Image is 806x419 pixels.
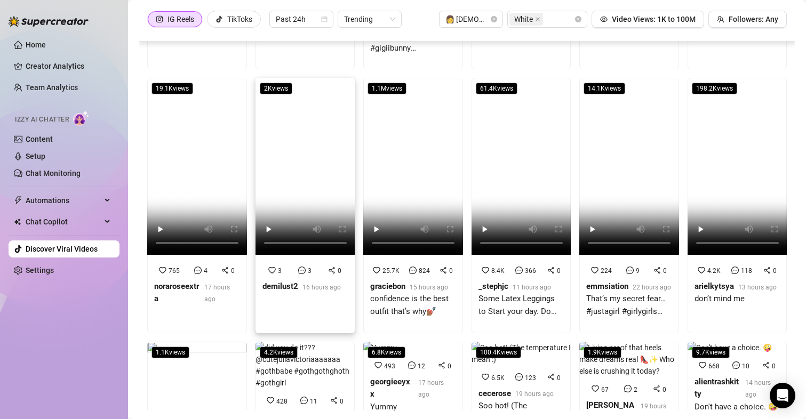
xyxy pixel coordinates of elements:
[547,373,555,381] span: share-alt
[154,281,199,304] strong: noraroseextra
[384,362,395,370] span: 493
[194,267,202,274] span: message
[688,78,787,333] a: 198.2Kviews4.2K1180arielkytsya13 hours agodon’t mind me
[513,284,551,291] span: 11 hours ago
[535,17,540,22] span: close
[592,385,599,392] span: heart
[472,78,571,333] a: 61.4Kviews8.4K3660_stephjc11 hours agoSome Latex Leggings to Start your day. Do you like them?
[278,267,282,275] span: 3
[363,78,463,333] a: 1.1Mviews25.7K8240graciebon15 hours agoconfidence is the best outfit that’s why💅🏾
[515,373,523,381] span: message
[579,78,679,333] a: 14.1Kviews22490emmsiation22 hours agoThat’s my secret fear… #justagirl #girlygirls #happylifestyle
[418,379,444,398] span: 17 hours ago
[707,267,721,275] span: 4.2K
[624,385,632,392] span: message
[762,361,770,369] span: share-alt
[476,347,521,358] span: 100.4K views
[633,284,671,291] span: 22 hours ago
[26,266,54,275] a: Settings
[409,267,417,274] span: message
[308,267,312,275] span: 3
[73,110,90,126] img: AI Chatter
[586,293,672,318] div: That’s my secret fear… #justagirl #girlygirls #happylifestyle
[26,83,78,92] a: Team Analytics
[26,152,45,160] a: Setup
[584,83,625,94] span: 14.1K views
[26,245,98,253] a: Discover Viral Videos
[256,78,355,333] a: 2Kviews330demilust216 hours ago
[276,398,288,405] span: 428
[772,362,776,370] span: 0
[368,83,406,94] span: 1.1M views
[478,389,511,398] strong: cecerose
[373,267,380,274] span: heart
[151,347,189,358] span: 1.1K views
[328,267,336,274] span: share-alt
[300,397,308,404] span: message
[276,11,327,27] span: Past 24h
[653,267,661,274] span: share-alt
[478,293,564,318] div: Some Latex Leggings to Start your day. Do you like them?
[476,83,517,94] span: 61.4K views
[514,13,533,25] span: White
[374,361,382,369] span: heart
[478,281,508,291] strong: _stephjc
[419,267,430,275] span: 824
[557,374,561,382] span: 0
[368,347,405,358] span: 6.8K views
[600,15,608,23] span: eye
[26,169,81,178] a: Chat Monitoring
[260,83,292,94] span: 2K views
[370,281,405,291] strong: graciebon
[745,379,771,398] span: 14 hours ago
[363,342,397,353] img: Yummy
[449,267,453,275] span: 0
[695,293,777,305] div: don’t mind me
[14,196,22,205] span: thunderbolt
[472,342,571,365] img: Soo hot! (The temperature I mean :)
[169,267,180,275] span: 765
[688,342,772,353] img: Don't have a choice. 🤪
[370,293,456,318] div: confidence is the best outfit that’s why💅🏾
[491,374,505,382] span: 6.5K
[204,267,208,275] span: 4
[763,267,771,274] span: share-alt
[708,11,787,28] button: Followers: Any
[695,401,780,414] div: Don't have a choice. 🤪
[663,267,667,275] span: 0
[584,347,621,358] span: 1.9K views
[557,267,561,275] span: 0
[547,267,555,274] span: share-alt
[515,390,554,398] span: 19 hours ago
[147,78,247,333] a: 19.1Kviews76540noraroseextra17 hours ago
[663,386,666,393] span: 0
[445,11,497,27] span: 👩 Female
[267,397,274,404] span: heart
[692,347,730,358] span: 9.7K views
[321,16,328,22] span: calendar
[14,218,21,225] img: Chat Copilot
[634,386,637,393] span: 2
[15,115,69,125] span: Izzy AI Chatter
[653,385,660,392] span: share-alt
[227,11,252,27] div: TikToks
[515,267,523,274] span: message
[204,284,230,303] span: 17 hours ago
[344,11,395,27] span: Trending
[717,15,724,23] span: team
[26,135,53,143] a: Content
[579,342,679,377] img: Living proof that heels make dreams real 👠✨ Who else is crushing it today?
[167,11,194,27] div: IG Reels
[591,267,598,274] span: heart
[741,267,752,275] span: 118
[448,362,451,370] span: 0
[482,267,489,274] span: heart
[370,377,410,399] strong: georgieeyxx
[729,15,778,23] span: Followers: Any
[601,267,612,275] span: 224
[231,267,235,275] span: 0
[382,267,400,275] span: 25.7K
[151,83,193,94] span: 19.1K views
[592,11,704,28] button: Video Views: 1K to 100M
[298,267,306,274] span: message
